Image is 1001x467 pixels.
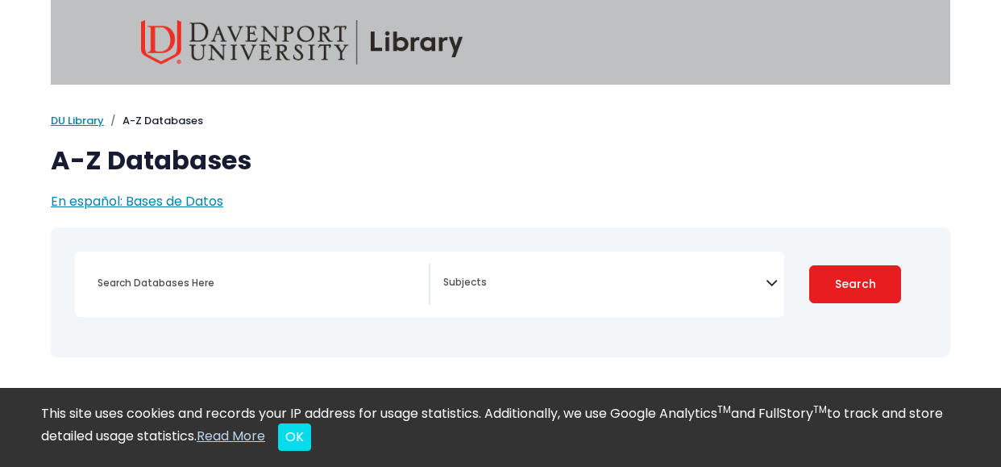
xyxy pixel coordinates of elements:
div: This site uses cookies and records your IP address for usage statistics. Additionally, we use Goo... [41,404,960,451]
input: Search database by title or keyword [88,271,429,294]
img: Davenport University Library [141,20,463,65]
h1: A-Z Databases [51,145,950,176]
a: Read More [197,427,265,445]
textarea: Search [443,277,766,290]
li: A-Z Databases [104,113,203,129]
button: Close [278,423,311,451]
a: DU Library [51,113,104,128]
a: En español: Bases de Datos [51,192,223,211]
sup: TM [813,402,827,416]
nav: Search filters [51,227,950,357]
nav: breadcrumb [51,113,950,129]
sup: TM [717,402,731,416]
button: Submit for Search Results [809,265,901,303]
